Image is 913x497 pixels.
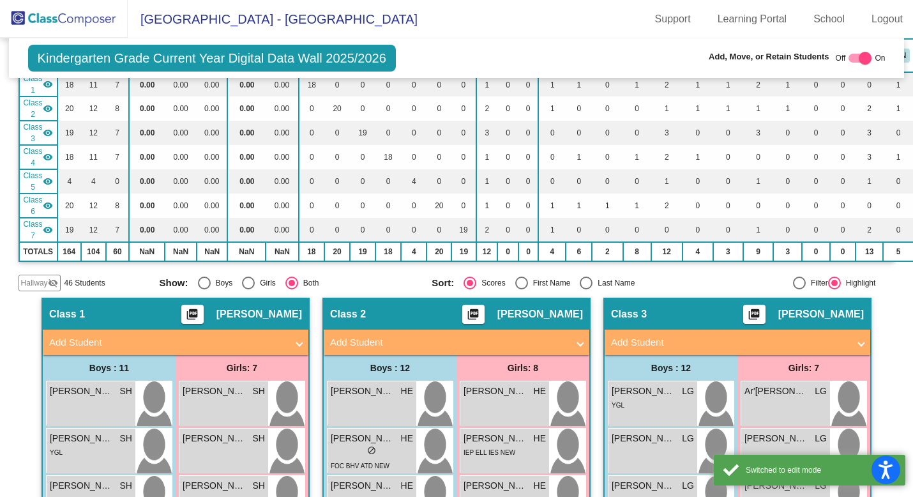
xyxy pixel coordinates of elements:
td: 0 [451,72,476,96]
td: 11 [81,72,106,96]
span: On [875,52,885,64]
td: 0 [401,72,426,96]
td: 0 [350,72,375,96]
mat-radio-group: Select an option [432,277,695,289]
td: 0.00 [266,169,298,194]
td: 0.00 [165,96,197,121]
span: [GEOGRAPHIC_DATA] - [GEOGRAPHIC_DATA] [128,9,418,29]
td: 20 [426,242,451,261]
td: 0 [566,218,592,242]
td: 4 [401,169,426,194]
td: 0 [802,72,830,96]
td: 0 [324,121,350,145]
td: 0 [592,96,622,121]
td: 0 [375,194,401,218]
div: Girls [255,277,276,289]
td: 0 [497,145,518,169]
td: 0 [518,194,539,218]
a: Support [645,9,701,29]
td: 1 [623,72,651,96]
td: 0 [375,121,401,145]
span: Class 6 [24,194,43,217]
td: 0 [830,242,856,261]
td: Julia Reeter - No Class Name [19,218,57,242]
td: 0.00 [266,218,298,242]
td: 0 [401,145,426,169]
span: Show: [160,277,188,289]
td: 0 [743,145,774,169]
td: 0 [623,121,651,145]
td: 0 [324,169,350,194]
td: 0 [350,169,375,194]
td: 12 [81,218,106,242]
td: 12 [81,121,106,145]
td: 0 [802,145,830,169]
td: 2 [651,72,683,96]
span: Class 7 [24,218,43,241]
mat-icon: picture_as_pdf [185,308,200,326]
td: 1 [856,169,883,194]
div: Both [298,277,319,289]
mat-radio-group: Select an option [160,277,423,289]
span: 46 Students [64,277,105,289]
td: 0 [451,194,476,218]
td: 1 [476,72,498,96]
td: 0 [401,218,426,242]
button: Print Students Details [181,305,204,324]
button: Print Students Details [743,305,766,324]
td: Shelby Heckman - No Class Name [19,169,57,194]
span: Class 3 [24,121,43,144]
td: 0 [401,121,426,145]
td: 0.00 [165,218,197,242]
td: 1 [651,169,683,194]
td: 1 [566,72,592,96]
mat-panel-title: Add Student [611,335,849,350]
td: 0 [518,242,539,261]
td: 20 [324,96,350,121]
td: 0 [623,218,651,242]
td: 0.00 [197,145,227,169]
td: 4 [683,242,713,261]
td: 0.00 [165,121,197,145]
td: 1 [683,72,713,96]
td: 0 [683,169,713,194]
td: 0 [375,169,401,194]
mat-icon: visibility [43,128,53,138]
td: 0 [566,169,592,194]
mat-icon: visibility [43,103,53,114]
td: 0 [299,96,324,121]
td: 20 [57,194,81,218]
td: 104 [81,242,106,261]
td: 0 [713,145,743,169]
td: 0 [743,194,774,218]
td: 0 [830,72,856,96]
td: 0 [497,218,518,242]
td: 0 [426,121,451,145]
td: 1 [476,194,498,218]
td: 0 [802,194,830,218]
td: 13 [856,242,883,261]
span: Class 1 [24,73,43,96]
td: 0 [350,96,375,121]
td: 0 [324,218,350,242]
td: 0.00 [129,218,165,242]
td: 0 [802,121,830,145]
td: 0.00 [227,218,266,242]
td: 4 [81,169,106,194]
td: 0 [426,169,451,194]
td: 2 [476,96,498,121]
td: 0 [497,72,518,96]
td: 7 [106,72,130,96]
td: 0 [401,96,426,121]
td: 8 [106,194,130,218]
span: Hallway [21,277,48,289]
td: 1 [683,145,713,169]
td: 0.00 [165,194,197,218]
td: 0 [538,169,566,194]
td: 1 [592,194,622,218]
td: 1 [566,145,592,169]
td: 0 [683,218,713,242]
td: 1 [713,96,743,121]
td: 2 [743,72,774,96]
td: 0 [299,145,324,169]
